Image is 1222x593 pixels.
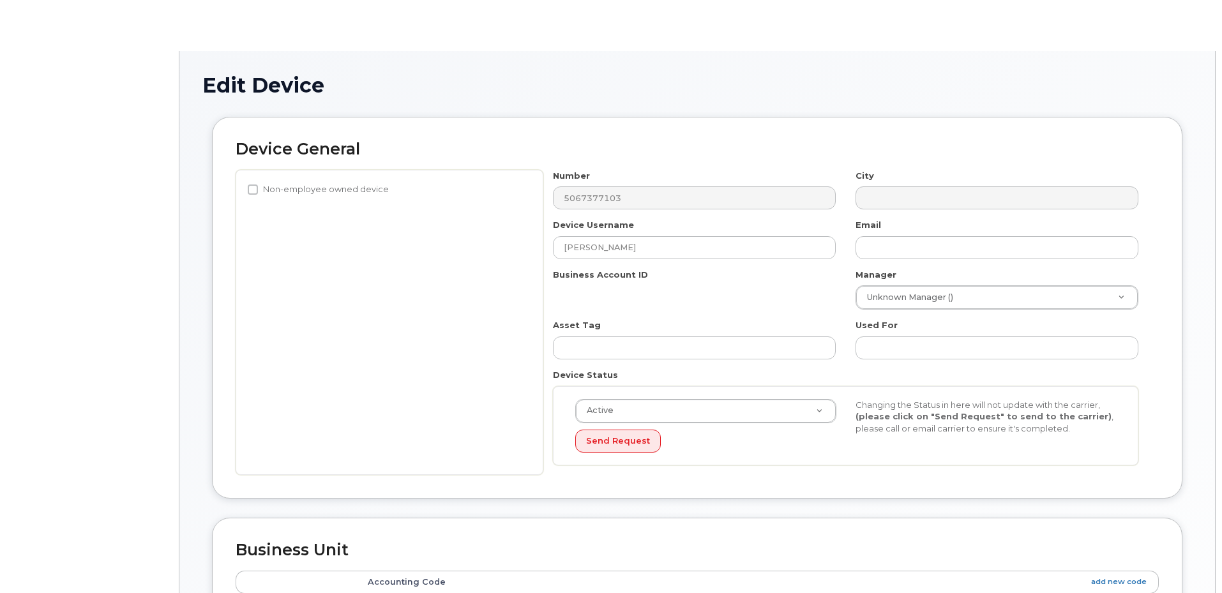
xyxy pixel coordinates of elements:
a: Unknown Manager () [856,286,1138,309]
label: City [856,170,874,182]
a: add new code [1091,576,1147,587]
input: Non-employee owned device [248,184,258,195]
a: Active [576,400,836,423]
h2: Business Unit [236,541,1159,559]
h2: Device General [236,140,1159,158]
label: Manager [856,269,896,281]
span: Unknown Manager () [859,292,953,303]
button: Send Request [575,430,661,453]
h1: Edit Device [202,74,1192,96]
div: Changing the Status in here will not update with the carrier, , please call or email carrier to e... [846,399,1126,435]
label: Used For [856,319,898,331]
label: Asset Tag [553,319,601,331]
span: Active [579,405,614,416]
label: Number [553,170,590,182]
label: Email [856,219,881,231]
label: Device Username [553,219,634,231]
label: Business Account ID [553,269,648,281]
label: Device Status [553,369,618,381]
label: Non-employee owned device [248,182,389,197]
strong: (please click on "Send Request" to send to the carrier) [856,411,1112,421]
